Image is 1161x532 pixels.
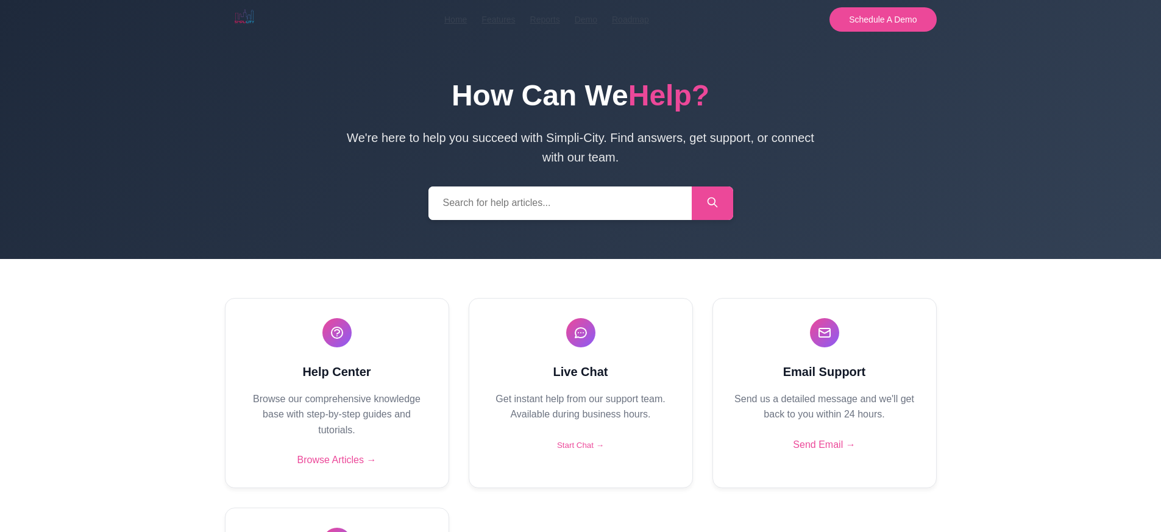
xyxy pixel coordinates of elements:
input: Search for help articles... [428,186,692,220]
a: Roadmap [612,13,649,26]
span: Help? [628,79,709,112]
h3: Help Center [245,362,429,381]
button: Schedule A Demo [829,7,936,32]
a: Send Email → [793,439,855,450]
a: Demo [575,13,597,26]
p: Get instant help from our support team. Available during business hours. [489,391,673,422]
p: Send us a detailed message and we'll get back to you within 24 hours. [733,391,917,422]
p: We're here to help you succeed with Simpli-City. Find answers, get support, or connect with our t... [337,128,825,167]
h1: How Can We [337,78,825,113]
a: Reports [530,13,560,26]
img: Simplicity Logo [225,2,264,32]
button: Start Chat → [557,441,604,450]
h3: Email Support [733,362,917,381]
p: Browse our comprehensive knowledge base with step-by-step guides and tutorials. [245,391,429,438]
a: Home [444,13,467,26]
h3: Live Chat [489,362,673,381]
a: Browse Articles → [297,455,377,465]
a: Features [481,13,515,26]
